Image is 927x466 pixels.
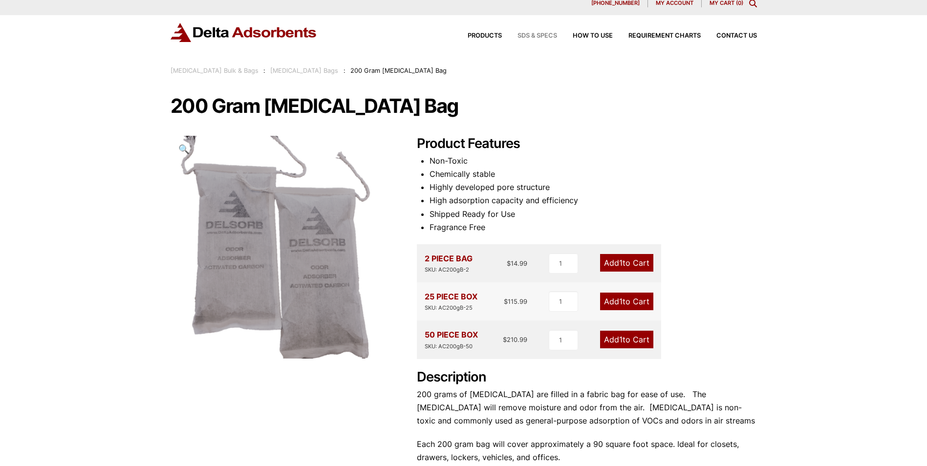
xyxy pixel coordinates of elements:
span: : [263,67,265,74]
li: Chemically stable [430,168,757,181]
span: Requirement Charts [628,33,701,39]
a: Add1to Cart [600,254,653,272]
div: 25 PIECE BOX [425,290,477,313]
span: 1 [619,335,623,344]
a: Add1to Cart [600,293,653,310]
span: 200 Gram [MEDICAL_DATA] Bag [350,67,447,74]
div: SKU: AC200gB-50 [425,342,478,351]
span: 🔍 [178,144,190,154]
div: SKU: AC200gB-2 [425,265,473,275]
a: SDS & SPECS [502,33,557,39]
li: Fragrance Free [430,221,757,234]
a: Contact Us [701,33,757,39]
span: 1 [619,258,623,268]
li: Shipped Ready for Use [430,208,757,221]
a: Requirement Charts [613,33,701,39]
div: 50 PIECE BOX [425,328,478,351]
p: 200 grams of [MEDICAL_DATA] are filled in a fabric bag for ease of use. The [MEDICAL_DATA] will r... [417,388,757,428]
span: How to Use [573,33,613,39]
bdi: 115.99 [504,297,527,305]
div: 2 PIECE BAG [425,252,473,275]
span: $ [507,259,511,267]
span: SDS & SPECS [517,33,557,39]
a: [MEDICAL_DATA] Bags [270,67,338,74]
h2: Product Features [417,136,757,152]
span: $ [503,336,507,343]
span: Products [468,33,502,39]
a: Add1to Cart [600,331,653,348]
span: [PHONE_NUMBER] [591,0,640,6]
a: View full-screen image gallery [171,136,197,163]
a: Products [452,33,502,39]
bdi: 14.99 [507,259,527,267]
h2: Description [417,369,757,385]
li: High adsorption capacity and efficiency [430,194,757,207]
img: Delta Adsorbents [171,23,317,42]
a: [MEDICAL_DATA] Bulk & Bags [171,67,259,74]
span: $ [504,297,508,305]
span: : [344,67,345,74]
span: Contact Us [716,33,757,39]
h1: 200 Gram [MEDICAL_DATA] Bag [171,96,757,116]
bdi: 210.99 [503,336,527,343]
div: SKU: AC200gB-25 [425,303,477,313]
span: 1 [619,297,623,306]
span: My account [656,0,693,6]
p: Each 200 gram bag will cover approximately a 90 square foot space. Ideal for closets, drawers, lo... [417,438,757,464]
li: Highly developed pore structure [430,181,757,194]
a: How to Use [557,33,613,39]
li: Non-Toxic [430,154,757,168]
